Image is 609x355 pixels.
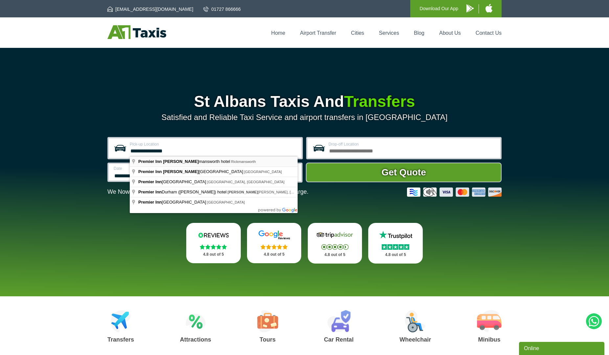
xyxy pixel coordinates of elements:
p: 4.8 out of 5 [375,251,416,259]
p: 4.8 out of 5 [315,251,355,259]
h3: Attractions [180,337,211,343]
span: Premier Inn [138,200,162,205]
img: A1 Taxis St Albans LTD [107,25,166,39]
a: Contact Us [476,30,502,36]
h3: Transfers [107,337,134,343]
iframe: chat widget [519,341,606,355]
h3: Tours [257,337,278,343]
a: Services [379,30,399,36]
a: 01727 866666 [203,6,241,12]
span: Premier Inn [138,189,162,194]
p: Satisfied and Reliable Taxi Service and airport transfers in [GEOGRAPHIC_DATA] [107,113,502,122]
h3: Minibus [477,337,502,343]
span: Rickmansworth [231,160,256,164]
img: Stars [200,244,227,249]
p: 4.8 out of 5 [193,250,234,259]
img: Stars [382,244,409,250]
img: Airport Transfers [111,310,131,332]
span: [GEOGRAPHIC_DATA] [138,169,244,174]
a: Google Stars 4.8 out of 5 [247,223,302,263]
a: Reviews.io Stars 4.8 out of 5 [186,223,241,263]
h3: Wheelchair [399,337,431,343]
span: [GEOGRAPHIC_DATA] [138,200,207,205]
label: Drop-off Location [328,142,496,146]
h1: St Albans Taxis And [107,94,502,109]
img: Stars [321,244,349,250]
a: [EMAIL_ADDRESS][DOMAIN_NAME] [107,6,193,12]
img: Stars [260,244,288,249]
img: Car Rental [327,310,350,332]
a: Blog [414,30,424,36]
img: Attractions [186,310,206,332]
label: Pick-up Location [130,142,298,146]
img: A1 Taxis Android App [466,4,474,12]
img: Trustpilot [376,230,415,240]
p: Download Our App [419,5,458,13]
span: Premier Inn [PERSON_NAME] [138,159,199,164]
img: A1 Taxis iPhone App [485,4,492,12]
span: Durham ([PERSON_NAME]) hotel [138,189,228,194]
span: [GEOGRAPHIC_DATA] [244,170,282,174]
span: [GEOGRAPHIC_DATA] [138,179,207,184]
img: Credit And Debit Cards [407,187,502,197]
img: Tours [257,310,278,332]
span: mansworth hotel [138,159,231,164]
span: [GEOGRAPHIC_DATA] [207,200,245,204]
img: Google [255,230,294,240]
a: Airport Transfer [300,30,336,36]
span: [PERSON_NAME], [GEOGRAPHIC_DATA], [PERSON_NAME][GEOGRAPHIC_DATA] [228,190,396,194]
img: Tripadvisor [315,230,354,240]
label: Date [114,167,198,170]
span: [PERSON_NAME] [228,190,258,194]
a: Tripadvisor Stars 4.8 out of 5 [308,223,362,264]
h3: Car Rental [324,337,353,343]
a: Trustpilot Stars 4.8 out of 5 [368,223,423,264]
a: About Us [439,30,461,36]
img: Wheelchair [405,310,426,332]
img: Minibus [477,310,502,332]
p: We Now Accept Card & Contactless Payment In [107,188,308,195]
span: [GEOGRAPHIC_DATA], [GEOGRAPHIC_DATA] [207,180,284,184]
a: Cities [351,30,364,36]
p: 4.8 out of 5 [254,250,294,259]
span: Premier Inn [138,179,162,184]
span: Transfers [344,93,415,110]
img: Reviews.io [194,230,233,240]
span: Premier Inn [PERSON_NAME] [138,169,199,174]
a: Home [271,30,285,36]
button: Get Quote [306,163,502,182]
